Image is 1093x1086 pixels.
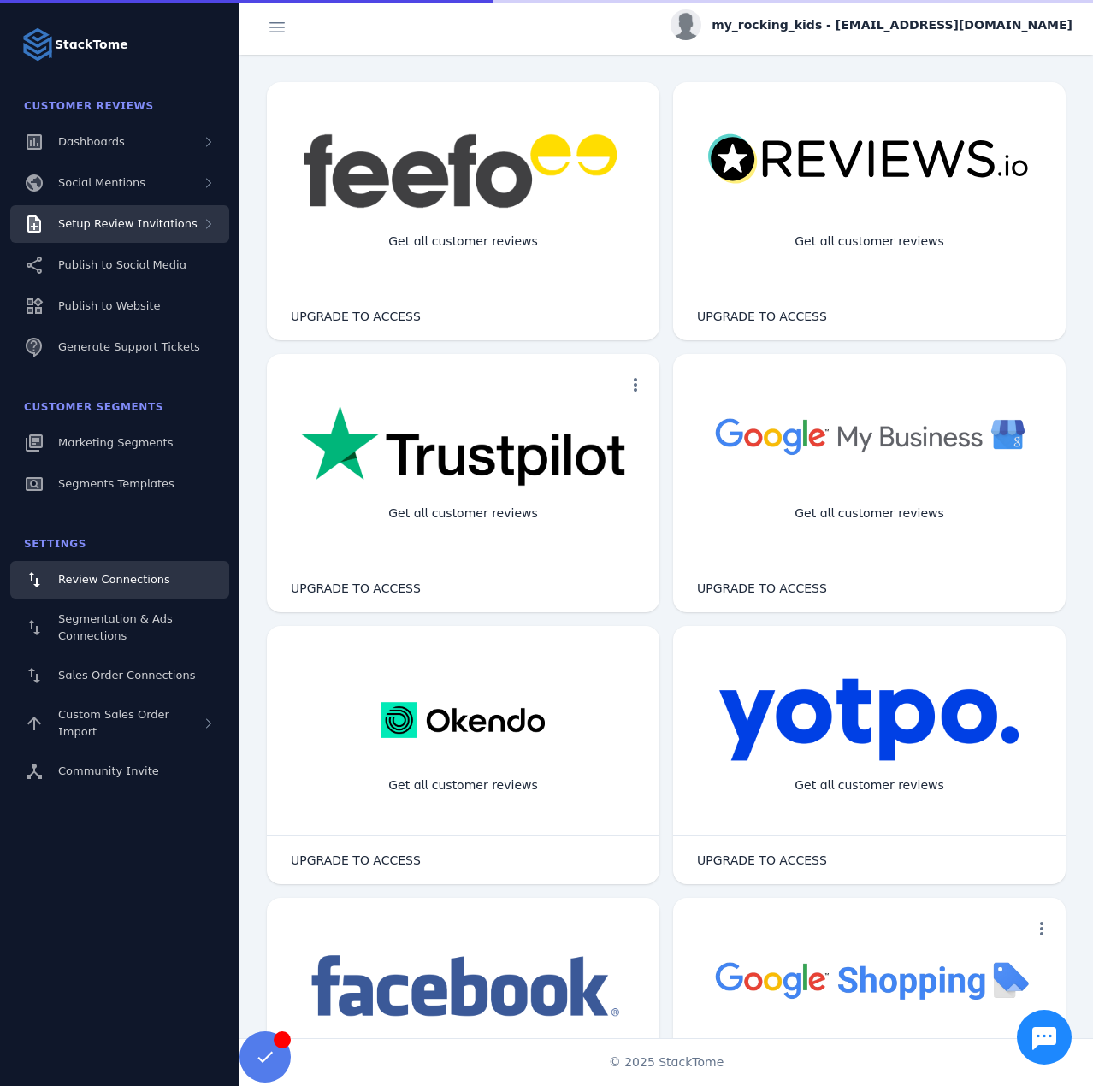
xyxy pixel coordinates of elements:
[381,677,545,763] img: okendo.webp
[274,299,438,333] button: UPGRADE TO ACCESS
[375,763,552,808] div: Get all customer reviews
[680,843,844,877] button: UPGRADE TO ACCESS
[274,843,438,877] button: UPGRADE TO ACCESS
[671,9,701,40] img: profile.jpg
[58,299,160,312] span: Publish to Website
[55,36,128,54] strong: StackTome
[609,1054,724,1071] span: © 2025 StackTome
[10,328,229,366] a: Generate Support Tickets
[291,582,421,594] span: UPGRADE TO ACCESS
[24,401,163,413] span: Customer Segments
[781,763,958,808] div: Get all customer reviews
[58,612,173,642] span: Segmentation & Ads Connections
[301,949,625,1025] img: facebook.png
[10,602,229,653] a: Segmentation & Ads Connections
[680,571,844,605] button: UPGRADE TO ACCESS
[10,424,229,462] a: Marketing Segments
[10,657,229,694] a: Sales Order Connections
[58,258,186,271] span: Publish to Social Media
[1025,912,1059,946] button: more
[707,949,1031,1010] img: googleshopping.png
[291,310,421,322] span: UPGRADE TO ACCESS
[768,1035,970,1080] div: Import Products from Google
[712,16,1072,34] span: my_rocking_kids - [EMAIL_ADDRESS][DOMAIN_NAME]
[671,9,1072,40] button: my_rocking_kids - [EMAIL_ADDRESS][DOMAIN_NAME]
[58,708,169,738] span: Custom Sales Order Import
[58,340,200,353] span: Generate Support Tickets
[680,299,844,333] button: UPGRADE TO ACCESS
[10,753,229,790] a: Community Invite
[375,219,552,264] div: Get all customer reviews
[58,217,198,230] span: Setup Review Invitations
[781,491,958,536] div: Get all customer reviews
[707,133,1031,186] img: reviewsio.svg
[10,465,229,503] a: Segments Templates
[375,491,552,536] div: Get all customer reviews
[697,310,827,322] span: UPGRADE TO ACCESS
[58,436,173,449] span: Marketing Segments
[274,571,438,605] button: UPGRADE TO ACCESS
[10,246,229,284] a: Publish to Social Media
[781,219,958,264] div: Get all customer reviews
[58,477,174,490] span: Segments Templates
[718,677,1020,763] img: yotpo.png
[301,133,625,209] img: feefo.png
[291,854,421,866] span: UPGRADE TO ACCESS
[10,287,229,325] a: Publish to Website
[58,176,145,189] span: Social Mentions
[58,573,170,586] span: Review Connections
[58,764,159,777] span: Community Invite
[21,27,55,62] img: Logo image
[697,582,827,594] span: UPGRADE TO ACCESS
[58,135,125,148] span: Dashboards
[697,854,827,866] span: UPGRADE TO ACCESS
[24,100,154,112] span: Customer Reviews
[707,405,1031,466] img: googlebusiness.png
[58,669,195,682] span: Sales Order Connections
[618,368,653,402] button: more
[10,561,229,599] a: Review Connections
[24,538,86,550] span: Settings
[301,405,625,489] img: trustpilot.png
